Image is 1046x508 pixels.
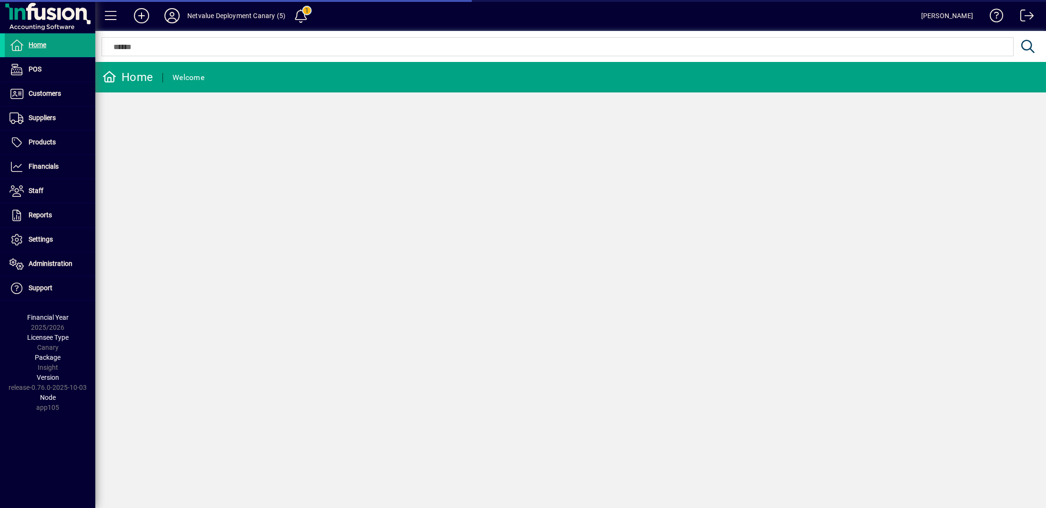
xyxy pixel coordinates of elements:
[157,7,187,24] button: Profile
[29,163,59,170] span: Financials
[983,2,1004,33] a: Knowledge Base
[173,70,204,85] div: Welcome
[29,90,61,97] span: Customers
[187,8,285,23] div: Netvalue Deployment Canary (5)
[40,394,56,401] span: Node
[27,334,69,341] span: Licensee Type
[29,211,52,219] span: Reports
[5,252,95,276] a: Administration
[5,131,95,154] a: Products
[5,82,95,106] a: Customers
[5,58,95,81] a: POS
[126,7,157,24] button: Add
[29,260,72,267] span: Administration
[5,155,95,179] a: Financials
[29,114,56,122] span: Suppliers
[1013,2,1034,33] a: Logout
[29,41,46,49] span: Home
[29,187,43,194] span: Staff
[5,203,95,227] a: Reports
[5,106,95,130] a: Suppliers
[5,228,95,252] a: Settings
[5,179,95,203] a: Staff
[29,284,52,292] span: Support
[35,354,61,361] span: Package
[29,65,41,73] span: POS
[102,70,153,85] div: Home
[37,374,59,381] span: Version
[29,138,56,146] span: Products
[27,314,69,321] span: Financial Year
[5,276,95,300] a: Support
[921,8,973,23] div: [PERSON_NAME]
[29,235,53,243] span: Settings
